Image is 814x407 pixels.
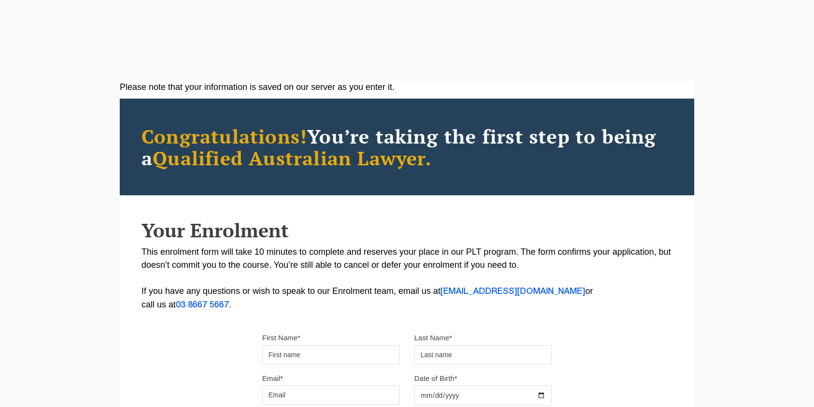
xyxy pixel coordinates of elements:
[120,81,694,94] div: Please note that your information is saved on our server as you enter it.
[414,333,452,343] label: Last Name*
[414,374,457,383] label: Date of Birth*
[141,246,673,312] p: This enrolment form will take 10 minutes to complete and reserves your place in our PLT program. ...
[262,333,300,343] label: First Name*
[153,145,432,171] span: Qualified Australian Lawyer.
[141,125,673,169] h2: You’re taking the first step to being a
[440,288,585,295] a: [EMAIL_ADDRESS][DOMAIN_NAME]
[176,301,229,309] a: 03 8667 5667
[262,345,400,364] input: First name
[141,219,673,241] h2: Your Enrolment
[141,123,307,149] span: Congratulations!
[414,345,552,364] input: Last name
[262,374,283,383] label: Email*
[262,385,400,405] input: Email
